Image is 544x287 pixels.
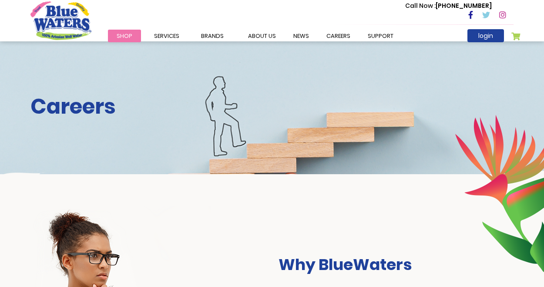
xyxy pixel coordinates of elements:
a: careers [318,30,359,42]
span: Brands [201,32,224,40]
span: Call Now : [405,1,436,10]
h2: Careers [30,94,514,119]
a: about us [239,30,285,42]
a: login [467,29,504,42]
span: Services [154,32,179,40]
span: Shop [117,32,132,40]
a: store logo [30,1,91,40]
p: [PHONE_NUMBER] [405,1,492,10]
h3: Why BlueWaters [279,255,514,274]
a: support [359,30,402,42]
img: career-intro-leaves.png [455,115,544,272]
a: News [285,30,318,42]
